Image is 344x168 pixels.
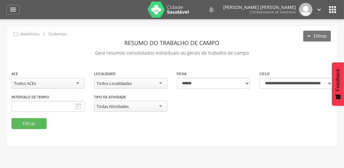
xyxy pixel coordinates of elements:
[40,31,48,38] i: 
[260,71,270,76] label: Ciclo
[208,6,215,13] i: 
[48,32,67,37] p: Endemias
[316,6,323,13] i: 
[177,71,187,76] label: Ficha
[335,69,341,91] span: Feedback
[303,31,331,42] button: Filtros
[332,62,344,106] button: Feedback - Mostrar pesquisa
[9,6,17,13] i: 
[316,3,323,16] a: 
[14,80,36,86] div: Todos ACEs
[12,31,19,38] i: 
[94,71,115,76] label: Localidade
[11,49,333,57] p: Gere resumos consolidados individuais ou gerais de trabalho de campo
[11,37,333,49] header: Resumo do Trabalho de Campo
[97,103,129,109] div: Todas Atividades
[97,80,132,86] div: Todos Localidades
[327,4,338,15] i: 
[223,5,296,10] p: [PERSON_NAME] [PERSON_NAME]
[11,95,49,100] label: Intervalo de Tempo
[11,118,47,129] button: Filtrar
[11,71,18,76] label: ACE
[6,5,20,14] a: 
[20,32,40,37] p: Relatórios
[94,95,126,100] label: Tipo de Atividade
[75,103,82,110] i: 
[208,3,215,16] a: 
[250,10,296,14] span: Coordenador de Endemias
